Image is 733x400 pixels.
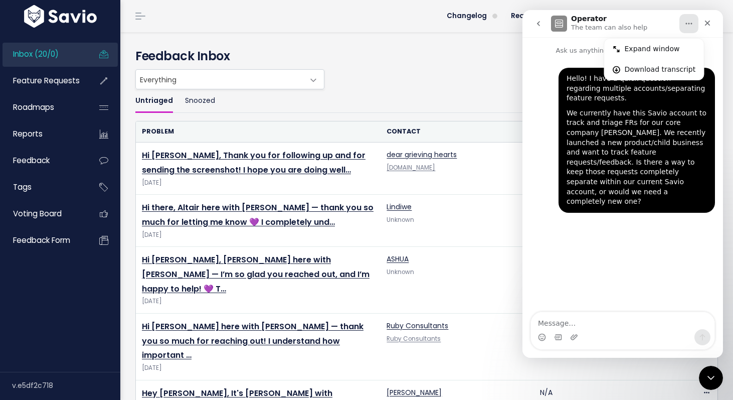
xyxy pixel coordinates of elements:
a: Feedback [3,149,83,172]
a: Inbox (20/0) [3,43,83,66]
a: Tags [3,176,83,199]
span: Voting Board [13,208,62,219]
a: Snoozed [185,89,215,113]
span: Everything [136,70,304,89]
a: ASHUA [387,254,409,264]
span: [DATE] [142,230,375,240]
a: Ruby Consultants [387,321,448,331]
span: Changelog [447,13,487,20]
th: Problem [136,121,381,142]
a: dear grieving hearts [387,150,457,160]
span: Unknown [387,268,414,276]
a: Hi there, Altair here with [PERSON_NAME] — thank you so much for letting me know 💜 I completely und… [142,202,374,228]
div: v.e5df2c718 [12,372,120,398]
a: Hi [PERSON_NAME] [631,9,725,24]
span: Feature Requests [13,75,80,86]
h4: Feedback Inbox [135,47,718,65]
iframe: To enrich screen reader interactions, please activate Accessibility in Grammarly extension settings [522,10,723,358]
a: Help [600,9,631,24]
a: Roadmaps [3,96,83,119]
span: Roadmaps [13,102,54,112]
span: [DATE] [142,296,375,307]
span: Feedback [13,155,50,166]
a: Ruby Consultants [387,335,441,343]
a: Reports [3,122,83,146]
a: Feedback form [3,229,83,252]
span: Everything [135,69,324,89]
a: Hi [PERSON_NAME] here with [PERSON_NAME] — thank you so much for reaching out! I understand how i... [142,321,363,361]
span: Feedback form [13,235,70,245]
a: Untriaged [135,89,173,113]
a: Request Savio Feature [503,9,600,24]
a: [PERSON_NAME] [387,387,442,397]
span: Reports [13,128,43,139]
span: Tags [13,182,32,192]
span: [DATE] [142,178,375,188]
a: Voting Board [3,202,83,225]
span: Unknown [387,216,414,224]
img: logo-white.9d6f32f41409.svg [22,5,99,28]
a: Hi [PERSON_NAME], Thank you for following up and for sending the screenshot! I hope you are doing... [142,150,365,176]
span: Inbox (20/0) [13,49,59,59]
span: [DATE] [142,363,375,373]
a: Hi [PERSON_NAME], [PERSON_NAME] here with [PERSON_NAME] — I’m so glad you reached out, and I’m ha... [142,254,370,295]
iframe: Intercom live chat [699,366,723,390]
ul: Filter feature requests [135,89,718,113]
a: Feature Requests [3,69,83,92]
th: Contact [381,121,533,142]
a: [DOMAIN_NAME] [387,164,435,172]
a: Lindiwe [387,202,412,212]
